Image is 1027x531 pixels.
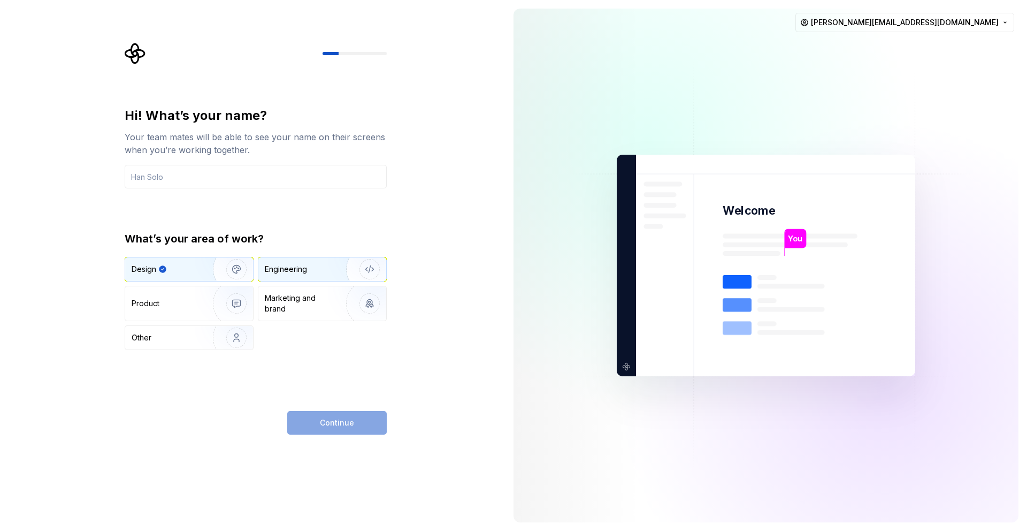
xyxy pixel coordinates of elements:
[125,165,387,188] input: Han Solo
[132,332,151,343] div: Other
[723,203,775,218] p: Welcome
[125,131,387,156] div: Your team mates will be able to see your name on their screens when you’re working together.
[125,43,146,64] svg: Supernova Logo
[265,293,337,314] div: Marketing and brand
[788,233,802,245] p: You
[125,231,387,246] div: What’s your area of work?
[265,264,307,275] div: Engineering
[811,17,999,28] span: [PERSON_NAME][EMAIL_ADDRESS][DOMAIN_NAME]
[125,107,387,124] div: Hi! What’s your name?
[132,298,159,309] div: Product
[795,13,1014,32] button: [PERSON_NAME][EMAIL_ADDRESS][DOMAIN_NAME]
[132,264,156,275] div: Design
